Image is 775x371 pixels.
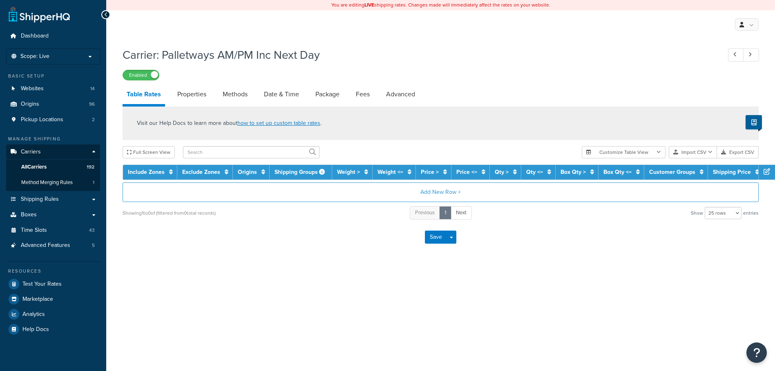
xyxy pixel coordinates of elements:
li: Advanced Features [6,238,100,253]
span: Websites [21,85,44,92]
a: Price > [421,168,439,176]
span: 1 [93,179,94,186]
a: Boxes [6,207,100,222]
h1: Carrier: Palletways AM/PM Inc Next Day [123,47,713,63]
a: Table Rates [123,84,165,107]
a: Origins [238,168,257,176]
a: Previous [410,206,440,220]
span: Previous [415,209,435,216]
a: Price <= [456,168,477,176]
a: Previous Record [728,48,744,62]
span: Time Slots [21,227,47,234]
span: entries [743,207,759,219]
span: Pickup Locations [21,116,63,123]
span: Next [456,209,467,216]
a: Qty <= [526,168,543,176]
li: Pickup Locations [6,112,100,127]
div: Manage Shipping [6,136,100,142]
span: Method Merging Rules [21,179,73,186]
a: Next [451,206,472,220]
li: Time Slots [6,223,100,238]
a: Marketplace [6,292,100,307]
span: Scope: Live [20,53,49,60]
span: Show [691,207,703,219]
span: 14 [90,85,95,92]
span: 96 [89,101,95,108]
a: Pickup Locations2 [6,112,100,127]
a: Websites14 [6,81,100,96]
button: Open Resource Center [746,342,767,363]
a: Next Record [743,48,759,62]
span: 2 [92,116,95,123]
a: Package [311,84,344,104]
button: Import CSV [669,146,717,158]
span: Test Your Rates [22,281,62,288]
div: Showing 1 to 0 of (filtered from 0 total records) [123,207,216,219]
a: Fees [352,84,374,104]
th: Shipping Groups [270,165,332,180]
input: Search [183,146,319,158]
button: Full Screen View [123,146,175,158]
span: Analytics [22,311,45,318]
span: Origins [21,101,39,108]
li: Carriers [6,144,100,191]
a: Qty > [495,168,509,176]
span: 43 [89,227,95,234]
a: AllCarriers192 [6,160,100,175]
a: Origins96 [6,97,100,112]
span: 192 [87,164,94,171]
span: Shipping Rules [21,196,59,203]
span: Help Docs [22,326,49,333]
button: Customize Table View [582,146,666,158]
a: Carriers [6,144,100,160]
a: Box Qty <= [603,168,632,176]
a: how to set up custom table rates [237,119,320,127]
button: Show Help Docs [746,115,762,129]
button: Export CSV [717,146,759,158]
a: Advanced Features5 [6,238,100,253]
b: LIVE [364,1,374,9]
li: Origins [6,97,100,112]
a: Weight <= [377,168,403,176]
button: Save [425,231,447,244]
div: Basic Setup [6,73,100,80]
a: Properties [173,84,210,104]
a: Method Merging Rules1 [6,175,100,190]
a: Help Docs [6,322,100,337]
a: 1 [439,206,451,220]
a: Test Your Rates [6,277,100,291]
a: Analytics [6,307,100,322]
a: Advanced [382,84,419,104]
li: Websites [6,81,100,96]
button: Add New Row + [123,182,759,202]
span: Dashboard [21,33,49,40]
a: Customer Groups [649,168,695,176]
a: Include Zones [128,168,165,176]
li: Method Merging Rules [6,175,100,190]
a: Weight > [337,168,360,176]
span: Carriers [21,149,41,156]
span: Advanced Features [21,242,70,249]
a: Shipping Price [713,168,751,176]
span: 5 [92,242,95,249]
a: Date & Time [260,84,303,104]
span: All Carriers [21,164,47,171]
a: Time Slots43 [6,223,100,238]
span: Marketplace [22,296,53,303]
a: Exclude Zones [182,168,220,176]
a: Dashboard [6,29,100,44]
div: Resources [6,268,100,275]
a: Shipping Rules [6,192,100,207]
a: Box Qty > [561,168,586,176]
span: Boxes [21,211,37,218]
label: Enabled [123,70,159,80]
a: Methods [219,84,252,104]
p: Visit our Help Docs to learn more about . [137,119,322,128]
